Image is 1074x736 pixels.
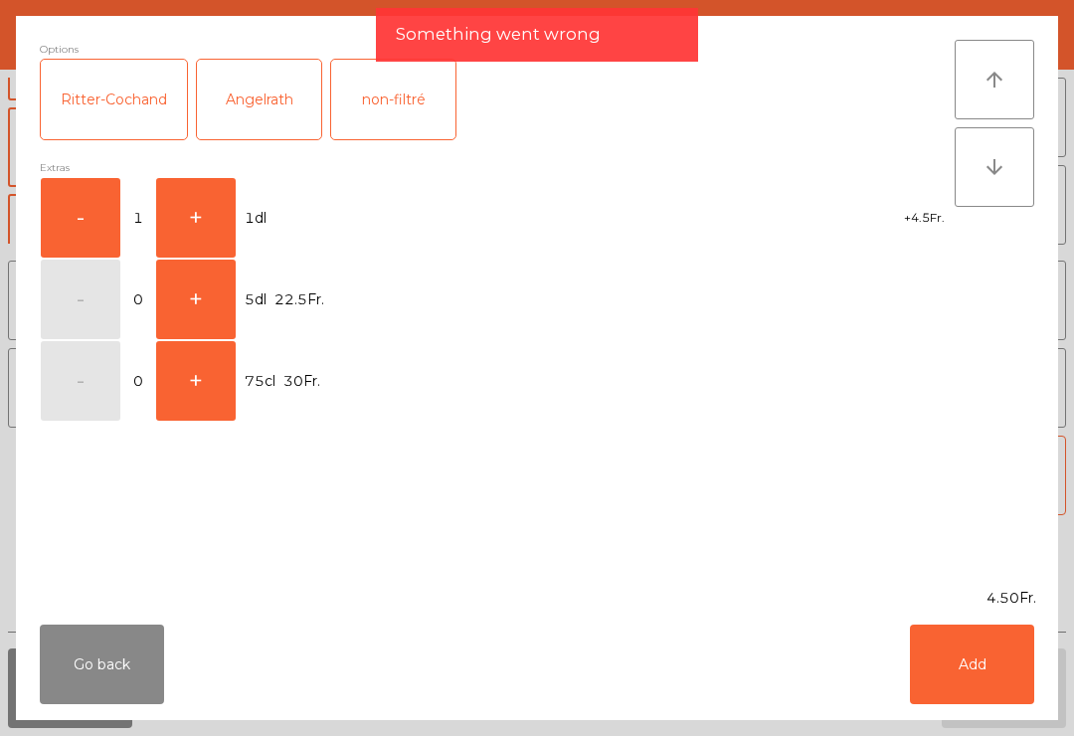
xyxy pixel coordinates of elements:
span: Options [40,40,79,59]
span: 22.5Fr. [274,286,324,313]
div: Angelrath [197,60,321,139]
button: Add [910,625,1034,704]
span: Something went wrong [396,22,601,47]
span: 1dl [245,205,267,232]
span: 5dl [245,286,267,313]
button: + [156,178,236,258]
div: Ritter-Cochand [41,60,187,139]
div: non-filtré [331,60,455,139]
button: arrow_downward [955,127,1034,207]
button: - [41,178,120,258]
button: + [156,341,236,421]
i: arrow_downward [983,155,1006,179]
i: arrow_upward [983,68,1006,92]
span: 30Fr. [283,368,320,395]
span: +4.5Fr. [904,207,945,230]
button: Go back [40,625,164,704]
div: Extras [40,158,955,177]
span: 0 [122,368,154,395]
div: 4.50Fr. [16,588,1058,609]
button: + [156,260,236,339]
button: arrow_upward [955,40,1034,119]
span: 1 [122,205,154,232]
span: 0 [122,286,154,313]
span: 75cl [245,368,275,395]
